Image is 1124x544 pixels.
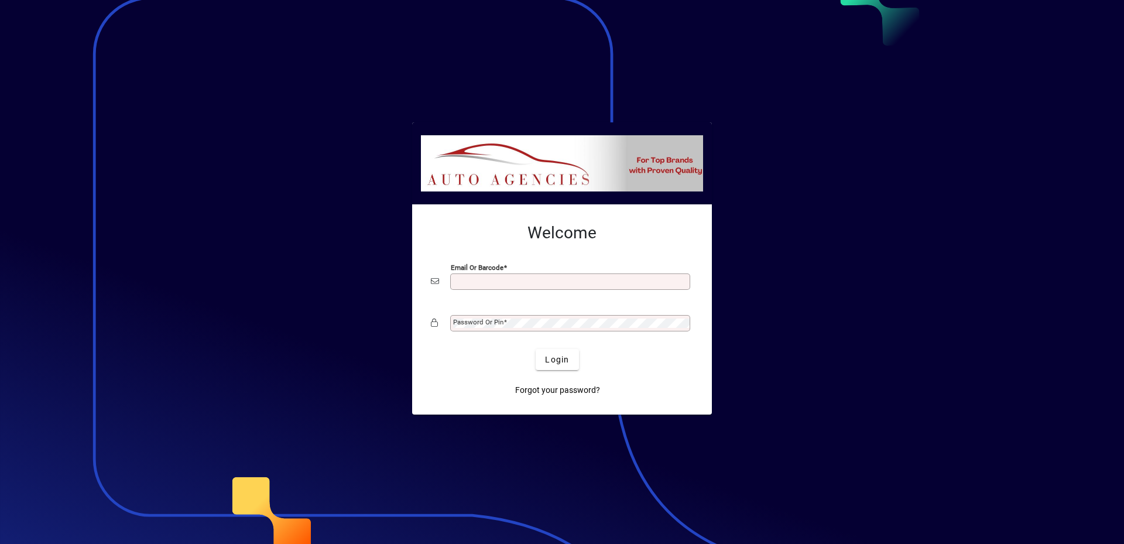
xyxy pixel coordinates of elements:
[536,349,578,370] button: Login
[431,223,693,243] h2: Welcome
[545,354,569,366] span: Login
[453,318,503,326] mat-label: Password or Pin
[515,384,600,396] span: Forgot your password?
[510,379,605,401] a: Forgot your password?
[451,264,503,272] mat-label: Email or Barcode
